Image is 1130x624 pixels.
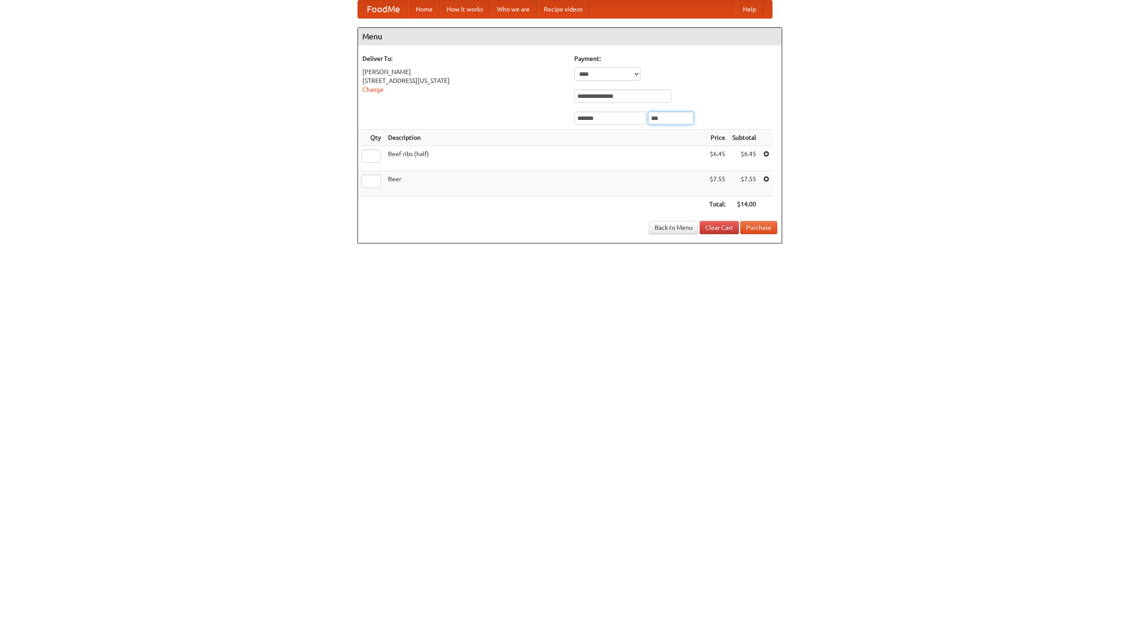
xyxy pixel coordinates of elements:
[440,0,490,18] a: How it works
[384,130,706,146] th: Description
[574,54,777,63] h5: Payment:
[729,130,760,146] th: Subtotal
[700,221,739,234] a: Clear Cart
[358,0,409,18] a: FoodMe
[740,221,777,234] button: Purchase
[706,146,729,171] td: $6.45
[362,54,565,63] h5: Deliver To:
[409,0,440,18] a: Home
[537,0,590,18] a: Recipe videos
[729,171,760,196] td: $7.55
[384,171,706,196] td: Beer
[384,146,706,171] td: Beef ribs (half)
[362,86,384,93] a: Change
[490,0,537,18] a: Who we are
[736,0,763,18] a: Help
[729,196,760,213] th: $14.00
[649,221,698,234] a: Back to Menu
[729,146,760,171] td: $6.45
[706,130,729,146] th: Price
[362,67,565,76] div: [PERSON_NAME]
[706,171,729,196] td: $7.55
[362,76,565,85] div: [STREET_ADDRESS][US_STATE]
[358,28,782,45] h4: Menu
[358,130,384,146] th: Qty
[706,196,729,213] th: Total:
